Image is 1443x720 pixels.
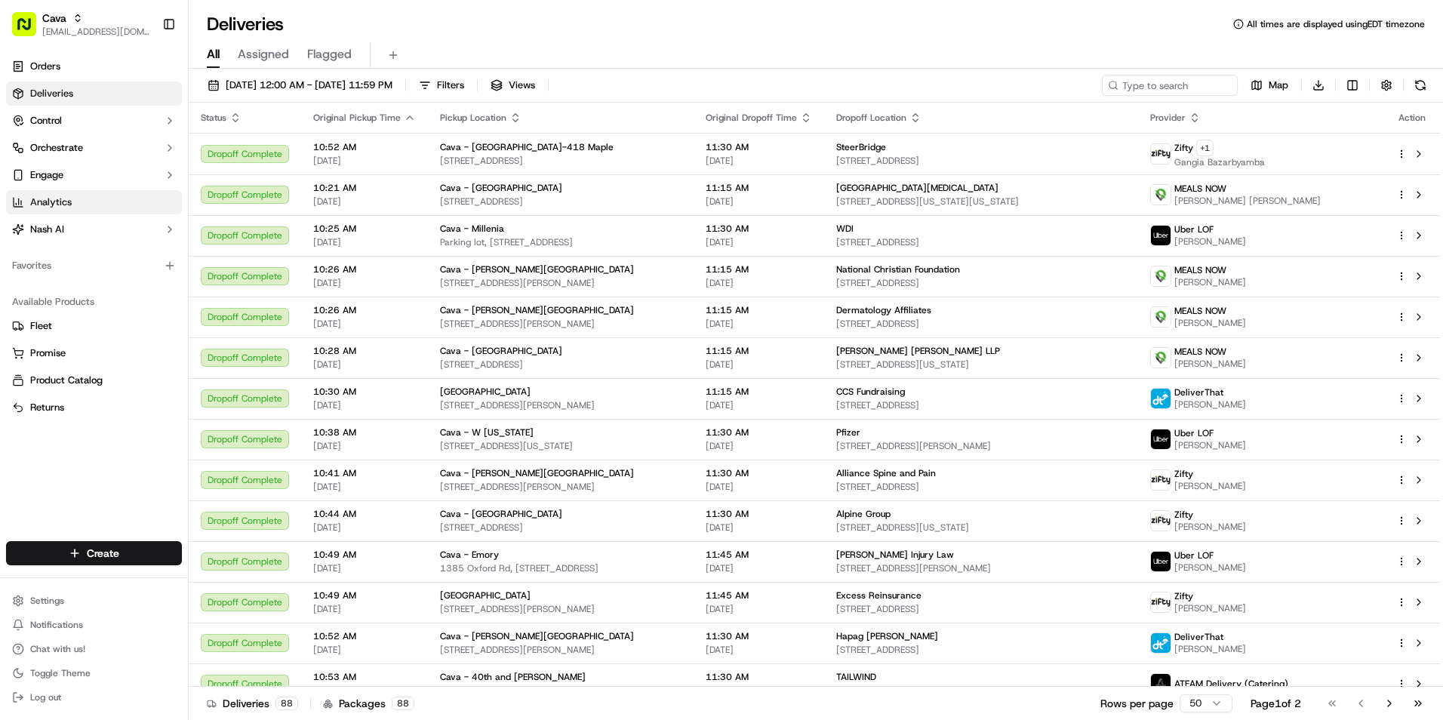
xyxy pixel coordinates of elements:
span: [STREET_ADDRESS] [836,481,1126,493]
span: Control [30,114,62,128]
span: Dermatology Affiliates [836,304,931,316]
span: Chat with us! [30,643,85,655]
span: MEALS NOW [1174,183,1226,195]
span: [PERSON_NAME] [1174,480,1246,492]
span: [STREET_ADDRESS][US_STATE] [440,685,682,697]
button: Filters [412,75,471,96]
span: [DATE] [313,358,416,371]
span: Promise [30,346,66,360]
div: Packages [323,696,414,711]
span: Wisdom [PERSON_NAME] [47,234,161,246]
span: Cava - 40th and [PERSON_NAME] [440,671,586,683]
span: Log out [30,691,61,703]
span: 10:49 AM [313,589,416,602]
div: We're available if you need us! [68,159,208,171]
button: Fleet [6,314,182,338]
span: 1385 Oxford Rd, [STREET_ADDRESS] [440,562,682,574]
button: [EMAIL_ADDRESS][DOMAIN_NAME] [42,26,150,38]
span: Cava - W [US_STATE] [440,426,534,438]
input: Type to search [1102,75,1238,96]
button: Settings [6,590,182,611]
span: Map [1269,78,1288,92]
img: uber-new-logo.jpeg [1151,552,1171,571]
img: melas_now_logo.png [1151,307,1171,327]
span: 10:52 AM [313,141,416,153]
button: Nash AI [6,217,182,242]
span: Uber LOF [1174,427,1214,439]
span: Status [201,112,226,124]
span: 10:53 AM [313,671,416,683]
span: 11:45 AM [706,549,812,561]
span: [STREET_ADDRESS][PERSON_NAME] [836,562,1126,574]
span: [DATE] [313,440,416,452]
span: Filters [437,78,464,92]
button: Returns [6,395,182,420]
span: DeliverThat [1174,631,1223,643]
span: [DATE] [706,644,812,656]
span: WDI [836,223,854,235]
span: [DATE] [313,603,416,615]
span: Cava - [GEOGRAPHIC_DATA] [440,508,562,520]
span: [PERSON_NAME] [PERSON_NAME] LLP [836,345,1000,357]
span: [DATE] [313,399,416,411]
span: [STREET_ADDRESS][US_STATE] [836,358,1126,371]
button: Cava [42,11,66,26]
span: Cava - [PERSON_NAME][GEOGRAPHIC_DATA] [440,467,634,479]
button: Product Catalog [6,368,182,392]
span: [STREET_ADDRESS][PERSON_NAME] [440,481,682,493]
span: Pfizer [836,426,860,438]
span: Assigned [238,45,289,63]
span: [DATE] [706,440,812,452]
div: Available Products [6,290,182,314]
span: Alliance Spine and Pain [836,467,936,479]
span: [GEOGRAPHIC_DATA] [440,386,531,398]
span: 11:30 AM [706,141,812,153]
span: [STREET_ADDRESS] [836,644,1126,656]
span: Views [509,78,535,92]
span: [STREET_ADDRESS] [440,195,682,208]
span: Cava - Millenia [440,223,504,235]
button: Chat with us! [6,638,182,660]
span: MEALS NOW [1174,305,1226,317]
span: [DATE] [313,236,416,248]
div: 📗 [15,339,27,351]
span: Original Dropoff Time [706,112,797,124]
span: SteerBridge [836,141,886,153]
button: Orchestrate [6,136,182,160]
span: • [164,234,169,246]
span: Notifications [30,619,83,631]
span: [STREET_ADDRESS][US_STATE] [836,522,1126,534]
h1: Deliveries [207,12,284,36]
span: [DATE] [313,195,416,208]
img: profile_deliverthat_partner.png [1151,389,1171,408]
span: Zifty [1174,142,1193,154]
span: [STREET_ADDRESS] [836,399,1126,411]
div: 88 [275,697,298,710]
img: uber-new-logo.jpeg [1151,429,1171,449]
button: Control [6,109,182,133]
span: [DATE] [706,685,812,697]
span: [DATE] [172,234,203,246]
span: Uber LOF [1174,549,1214,562]
span: Klarizel Pensader [47,275,125,287]
span: Settings [30,595,64,607]
span: 11:15 AM [706,182,812,194]
span: [GEOGRAPHIC_DATA] [440,589,531,602]
span: [STREET_ADDRESS] [836,236,1126,248]
img: zifty-logo-trans-sq.png [1151,592,1171,612]
span: [DATE] [706,481,812,493]
span: Deliveries [30,87,73,100]
span: [STREET_ADDRESS][PERSON_NAME] [440,318,682,330]
span: [PERSON_NAME] [1174,398,1246,411]
span: [PERSON_NAME] [1174,358,1246,370]
button: Log out [6,687,182,708]
span: 11:30 AM [706,630,812,642]
span: DeliverThat [1174,386,1223,398]
div: Past conversations [15,196,101,208]
span: Cava - Emory [440,549,499,561]
span: 11:30 AM [706,223,812,235]
span: [DATE] [313,155,416,167]
a: Orders [6,54,182,78]
span: [DATE] [313,277,416,289]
